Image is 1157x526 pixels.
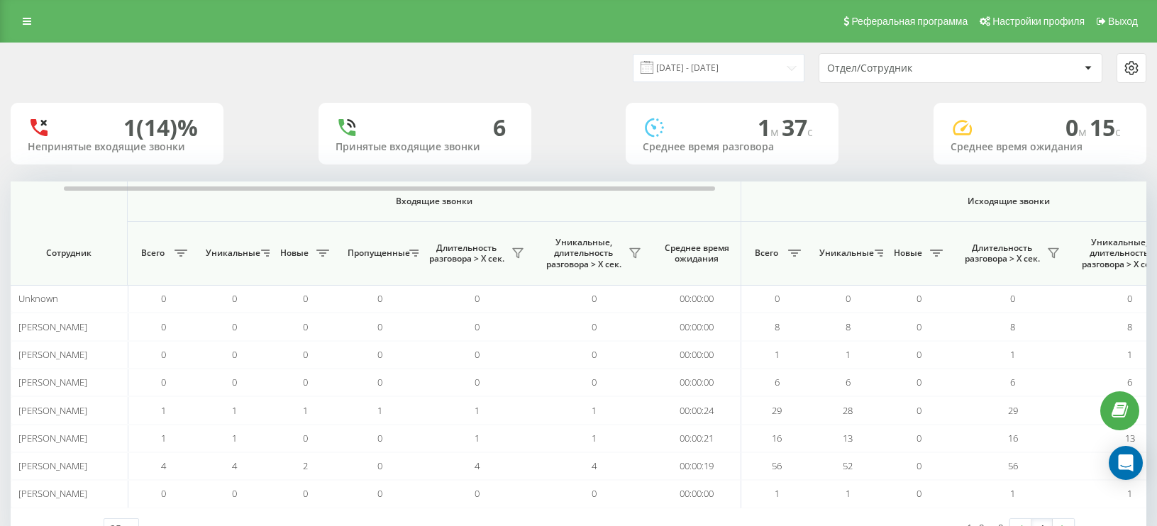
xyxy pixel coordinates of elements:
span: 1 [161,432,166,444]
span: 0 [917,432,921,444]
div: Отдел/Сотрудник [827,62,997,74]
span: 4 [232,459,237,472]
span: 52 [843,459,853,472]
span: [PERSON_NAME] [18,376,87,388]
div: Принятые входящие звонки [336,141,514,153]
span: 0 [303,292,308,305]
span: 0 [917,459,921,472]
span: 0 [592,292,597,305]
span: 4 [475,459,480,472]
span: 0 [232,320,237,333]
span: 29 [772,404,782,417]
span: 8 [1127,320,1132,333]
span: 0 [475,320,480,333]
span: 1 [377,404,382,417]
span: Новые [277,247,312,259]
span: 13 [843,432,853,444]
span: 8 [1010,320,1015,333]
span: 0 [846,292,851,305]
span: 1 [1010,348,1015,361]
span: Длительность разговора > Х сек. [961,242,1043,264]
span: 0 [303,376,308,388]
span: 1 [303,404,308,417]
span: 0 [917,348,921,361]
td: 00:00:00 [653,341,741,369]
span: 0 [592,348,597,361]
span: 0 [917,404,921,417]
div: 1 (14)% [123,114,198,141]
div: Open Intercom Messenger [1109,446,1143,480]
span: Новые [890,247,926,259]
span: 0 [161,487,166,500]
span: 0 [592,487,597,500]
span: 15 [1090,112,1121,142]
span: 0 [917,320,921,333]
span: 0 [917,487,921,500]
span: 0 [377,292,382,305]
span: 0 [1127,292,1132,305]
td: 00:00:00 [653,313,741,340]
span: м [1078,124,1090,140]
span: 0 [232,348,237,361]
span: 0 [161,376,166,388]
td: 00:00:00 [653,369,741,396]
td: 00:00:19 [653,452,741,480]
span: 1 [232,404,237,417]
div: 6 [493,114,506,141]
div: Среднее время ожидания [951,141,1129,153]
span: [PERSON_NAME] [18,320,87,333]
span: Уникальные [819,247,870,259]
span: Уникальные [206,247,257,259]
span: м [770,124,782,140]
span: 1 [758,112,782,142]
span: 0 [161,320,166,333]
div: Среднее время разговора [643,141,821,153]
div: Непринятые входящие звонки [28,141,206,153]
span: 56 [1008,459,1018,472]
span: 1 [475,432,480,444]
span: [PERSON_NAME] [18,487,87,500]
span: c [1115,124,1121,140]
span: 0 [917,376,921,388]
span: 56 [772,459,782,472]
span: 28 [843,404,853,417]
span: 0 [592,320,597,333]
span: [PERSON_NAME] [18,348,87,361]
span: 6 [1127,376,1132,388]
span: 1 [775,348,780,361]
span: 0 [377,487,382,500]
span: 0 [475,348,480,361]
span: 0 [303,487,308,500]
span: 8 [846,320,851,333]
span: 1 [1127,348,1132,361]
span: 16 [772,432,782,444]
span: c [807,124,813,140]
span: 0 [232,376,237,388]
span: Длительность разговора > Х сек. [426,242,507,264]
span: 37 [782,112,813,142]
span: 0 [1065,112,1090,142]
span: 1 [161,404,166,417]
span: 6 [846,376,851,388]
span: 0 [377,459,382,472]
span: 0 [161,348,166,361]
span: 0 [592,376,597,388]
span: 0 [475,376,480,388]
span: 0 [377,432,382,444]
span: 0 [475,292,480,305]
span: 29 [1008,404,1018,417]
span: 2 [303,459,308,472]
span: 1 [1010,487,1015,500]
span: 4 [161,459,166,472]
span: 0 [1010,292,1015,305]
span: 0 [377,320,382,333]
span: 1 [775,487,780,500]
span: Всего [748,247,784,259]
span: 1 [846,487,851,500]
span: 1 [846,348,851,361]
span: 6 [1010,376,1015,388]
span: 1 [475,404,480,417]
span: 13 [1125,432,1135,444]
td: 00:00:00 [653,285,741,313]
span: 0 [303,320,308,333]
